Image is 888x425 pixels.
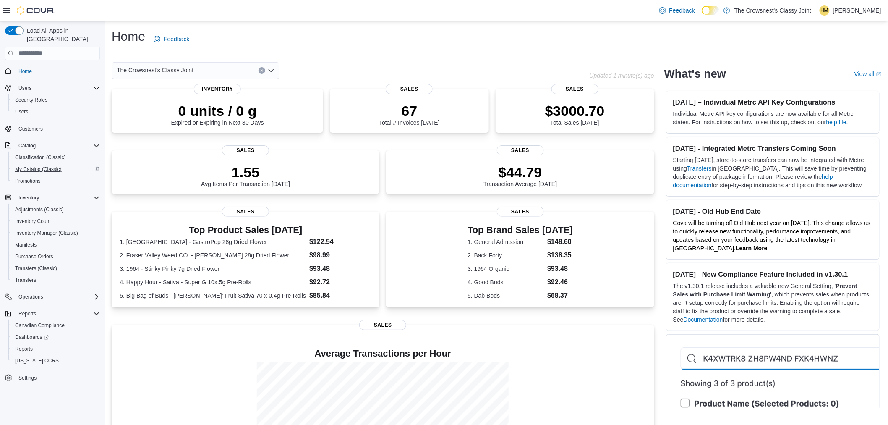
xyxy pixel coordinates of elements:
[8,262,103,274] button: Transfers (Classic)
[15,178,41,184] span: Promotions
[673,156,872,189] p: Starting [DATE], store-to-store transfers can now be integrated with Metrc using in [GEOGRAPHIC_D...
[820,5,830,16] div: Holly McQuarrie
[15,265,57,272] span: Transfers (Classic)
[15,83,35,93] button: Users
[876,72,881,77] svg: External link
[15,141,100,151] span: Catalog
[15,309,39,319] button: Reports
[590,72,654,79] p: Updated 1 minute(s) ago
[8,94,103,106] button: Security Roles
[15,241,37,248] span: Manifests
[545,102,605,119] p: $3000.70
[2,82,103,94] button: Users
[815,5,816,16] p: |
[673,270,872,278] h3: [DATE] - New Compliance Feature Included in v1.30.1
[821,5,829,16] span: HM
[547,250,573,260] dd: $138.35
[15,66,100,76] span: Home
[120,278,306,286] dt: 4. Happy Hour - Sativa - Super G 10x.5g Pre-Rolls
[673,220,871,252] span: Cova will be turning off Old Hub next year on [DATE]. This change allows us to quickly release ne...
[8,215,103,227] button: Inventory Count
[673,173,833,189] a: help documentation
[18,375,37,381] span: Settings
[468,225,573,235] h3: Top Brand Sales [DATE]
[8,343,103,355] button: Reports
[15,334,49,341] span: Dashboards
[826,119,846,126] a: help file
[12,216,54,226] a: Inventory Count
[12,263,60,273] a: Transfers (Classic)
[309,250,371,260] dd: $98.99
[12,275,100,285] span: Transfers
[673,207,872,215] h3: [DATE] - Old Hub End Date
[12,152,69,163] a: Classification (Classic)
[222,207,269,217] span: Sales
[12,344,100,354] span: Reports
[2,308,103,320] button: Reports
[12,176,44,186] a: Promotions
[734,5,811,16] p: The Crowsnest's Classy Joint
[8,355,103,367] button: [US_STATE] CCRS
[656,2,698,19] a: Feedback
[15,141,39,151] button: Catalog
[17,6,55,15] img: Cova
[12,176,100,186] span: Promotions
[547,237,573,247] dd: $148.60
[201,164,290,181] p: 1.55
[483,164,557,181] p: $44.79
[2,65,103,77] button: Home
[201,164,290,187] div: Avg Items Per Transaction [DATE]
[120,265,306,273] dt: 3. 1964 - Stinky Pinky 7g Dried Flower
[12,152,100,163] span: Classification (Classic)
[12,275,39,285] a: Transfers
[12,240,100,250] span: Manifests
[18,142,36,149] span: Catalog
[18,194,39,201] span: Inventory
[120,251,306,260] dt: 2. Fraser Valley Weed CO. - [PERSON_NAME] 28g Dried Flower
[8,239,103,251] button: Manifests
[15,346,33,352] span: Reports
[309,237,371,247] dd: $122.54
[15,292,100,302] span: Operations
[12,164,65,174] a: My Catalog (Classic)
[673,144,872,152] h3: [DATE] - Integrated Metrc Transfers Coming Soon
[468,265,544,273] dt: 3. 1964 Organic
[386,84,433,94] span: Sales
[120,225,371,235] h3: Top Product Sales [DATE]
[12,252,100,262] span: Purchase Orders
[2,123,103,135] button: Customers
[12,95,100,105] span: Security Roles
[483,164,557,187] div: Transaction Average [DATE]
[547,291,573,301] dd: $68.37
[12,205,67,215] a: Adjustments (Classic)
[15,373,40,383] a: Settings
[359,320,406,330] span: Sales
[854,71,881,77] a: View allExternal link
[8,175,103,187] button: Promotions
[12,107,100,117] span: Users
[112,28,145,45] h1: Home
[259,67,265,74] button: Clear input
[547,277,573,287] dd: $92.46
[18,310,36,317] span: Reports
[468,238,544,246] dt: 1. General Admission
[684,316,723,323] a: Documentation
[2,372,103,384] button: Settings
[12,263,100,273] span: Transfers (Classic)
[15,309,100,319] span: Reports
[24,26,100,43] span: Load All Apps in [GEOGRAPHIC_DATA]
[2,192,103,204] button: Inventory
[8,204,103,215] button: Adjustments (Classic)
[545,102,605,126] div: Total Sales [DATE]
[12,356,100,366] span: Washington CCRS
[12,216,100,226] span: Inventory Count
[15,277,36,283] span: Transfers
[15,166,62,173] span: My Catalog (Classic)
[12,164,100,174] span: My Catalog (Classic)
[18,85,31,92] span: Users
[118,349,648,359] h4: Average Transactions per Hour
[12,356,62,366] a: [US_STATE] CCRS
[379,102,439,119] p: 67
[15,230,78,236] span: Inventory Manager (Classic)
[547,264,573,274] dd: $93.48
